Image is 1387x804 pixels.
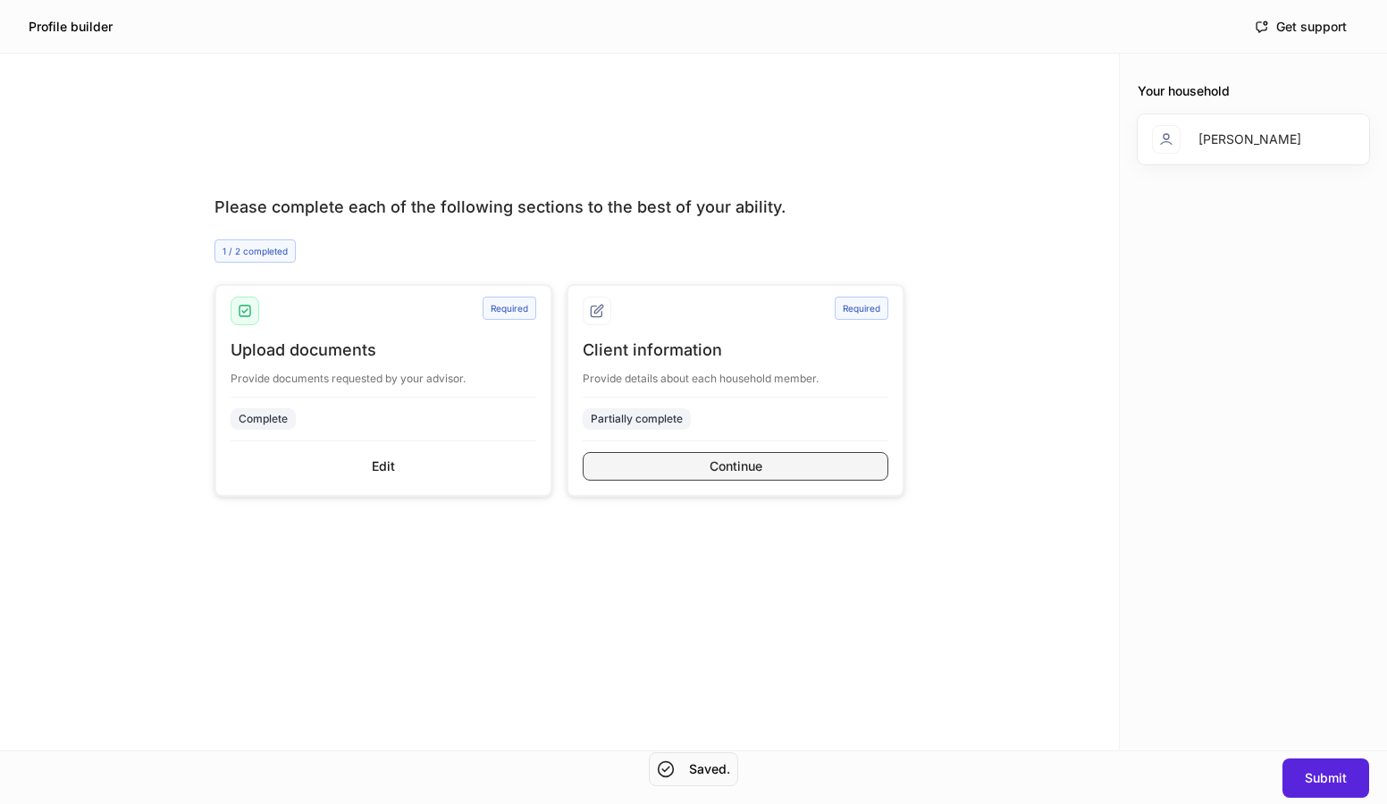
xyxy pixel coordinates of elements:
div: Complete [239,410,288,427]
h5: Profile builder [29,18,113,36]
button: Submit [1282,758,1369,798]
div: [PERSON_NAME] [1198,130,1301,148]
button: Continue [583,452,888,481]
button: Get support [1243,13,1358,41]
div: Client information [583,339,888,361]
h5: Saved. [689,760,730,778]
button: Edit [231,452,536,481]
div: Continue [710,457,762,475]
div: 1 / 2 completed [214,239,296,263]
div: Get support [1276,18,1347,36]
div: Required [483,297,536,320]
div: Required [835,297,888,320]
div: Submit [1305,769,1347,787]
div: Your household [1138,82,1369,100]
div: Edit [372,457,395,475]
div: Provide details about each household member. [583,361,888,386]
div: Please complete each of the following sections to the best of your ability. [214,197,904,218]
div: Partially complete [591,410,683,427]
div: Provide documents requested by your advisor. [231,361,536,386]
div: Upload documents [231,339,536,361]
